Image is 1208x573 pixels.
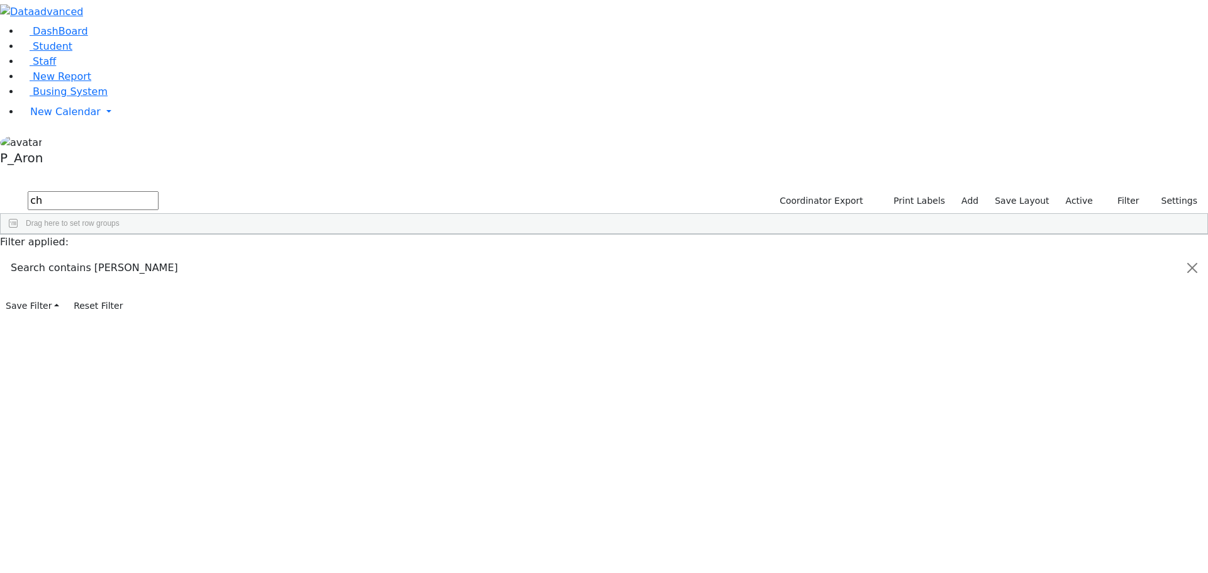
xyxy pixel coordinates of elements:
a: New Report [20,70,91,82]
a: Add [956,191,984,211]
button: Filter [1101,191,1145,211]
span: Drag here to set row groups [26,219,120,228]
button: Print Labels [879,191,951,211]
span: New Report [33,70,91,82]
button: Reset Filter [68,296,128,316]
input: Search [28,191,159,210]
a: New Calendar [20,99,1208,125]
span: Student [33,40,72,52]
a: Busing System [20,86,108,97]
a: DashBoard [20,25,88,37]
span: New Calendar [30,106,101,118]
button: Settings [1145,191,1203,211]
button: Close [1177,250,1207,286]
label: Active [1060,191,1099,211]
a: Staff [20,55,56,67]
span: DashBoard [33,25,88,37]
span: Staff [33,55,56,67]
button: Save Layout [989,191,1054,211]
a: Student [20,40,72,52]
span: Busing System [33,86,108,97]
button: Coordinator Export [771,191,869,211]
